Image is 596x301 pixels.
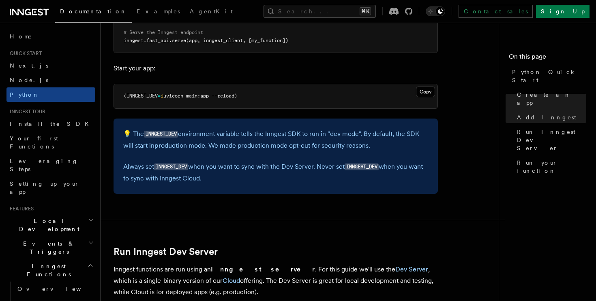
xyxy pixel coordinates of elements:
[114,63,438,74] p: Start your app:
[517,128,586,152] span: Run Inngest Dev Server
[154,142,205,149] a: production mode
[360,7,371,15] kbd: ⌘K
[144,131,178,138] code: INNGEST_DEV
[6,117,95,131] a: Install the SDK
[169,38,172,43] span: .
[55,2,132,23] a: Documentation
[223,277,240,284] a: Cloud
[517,91,586,107] span: Create an app
[190,8,233,15] span: AgentKit
[395,265,428,273] a: Dev Server
[517,159,586,175] span: Run your function
[10,91,39,98] span: Python
[132,2,185,22] a: Examples
[17,286,101,292] span: Overview
[6,206,34,212] span: Features
[114,246,218,257] a: Run Inngest Dev Server
[60,8,127,15] span: Documentation
[509,52,586,65] h4: On this page
[426,6,445,16] button: Toggle dark mode
[517,113,576,121] span: Add Inngest
[6,259,95,282] button: Inngest Functions
[14,282,95,296] a: Overview
[6,131,95,154] a: Your first Functions
[185,2,238,22] a: AgentKit
[514,155,586,178] a: Run your function
[459,5,533,18] a: Contact sales
[6,214,95,236] button: Local Development
[6,58,95,73] a: Next.js
[163,93,237,99] span: uvicorn main:app --reload)
[6,50,42,57] span: Quick start
[10,158,78,172] span: Leveraging Steps
[6,154,95,176] a: Leveraging Steps
[514,87,586,110] a: Create an app
[6,29,95,44] a: Home
[6,240,88,256] span: Events & Triggers
[154,163,188,170] code: INNGEST_DEV
[161,93,163,99] span: 1
[514,125,586,155] a: Run Inngest Dev Server
[186,38,288,43] span: (app, inngest_client, [my_function])
[264,5,376,18] button: Search...⌘K
[124,93,158,99] span: (INNGEST_DEV
[146,38,169,43] span: fast_api
[123,128,428,151] p: 💡 The environment variable tells the Inngest SDK to run in "dev mode". By default, the SDK will s...
[509,65,586,87] a: Python Quick Start
[114,264,438,298] p: Inngest functions are run using an . For this guide we'll use the , which is a single-binary vers...
[10,32,32,40] span: Home
[124,38,144,43] span: inngest
[211,265,315,273] strong: Inngest server
[6,236,95,259] button: Events & Triggers
[6,217,88,233] span: Local Development
[123,161,428,184] p: Always set when you want to sync with the Dev Server. Never set when you want to sync with Innges...
[144,38,146,43] span: .
[6,73,95,87] a: Node.js
[124,30,203,35] span: # Serve the Inngest endpoint
[6,108,45,115] span: Inngest tour
[6,262,88,278] span: Inngest Functions
[512,68,586,84] span: Python Quick Start
[6,87,95,102] a: Python
[10,77,48,83] span: Node.js
[10,180,79,195] span: Setting up your app
[10,62,48,69] span: Next.js
[6,176,95,199] a: Setting up your app
[536,5,590,18] a: Sign Up
[10,135,58,150] span: Your first Functions
[137,8,180,15] span: Examples
[514,110,586,125] a: Add Inngest
[416,87,435,97] button: Copy
[345,163,379,170] code: INNGEST_DEV
[10,121,94,127] span: Install the SDK
[172,38,186,43] span: serve
[158,93,161,99] span: =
